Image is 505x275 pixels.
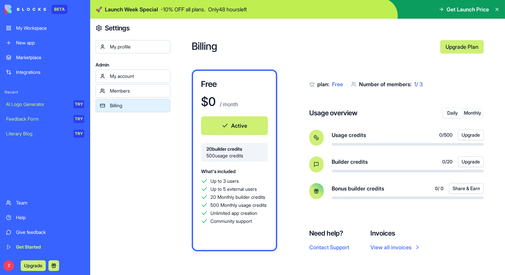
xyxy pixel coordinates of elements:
[458,130,484,140] button: Upgrade
[73,130,84,138] div: TRY
[2,65,88,79] a: Integrations
[201,116,268,135] button: Active
[332,131,366,139] span: Usage credits
[96,99,170,112] a: Billing
[2,127,88,140] a: Literary BlogTRY
[2,21,88,35] a: My Workspace
[16,199,84,206] div: Team
[370,243,421,251] a: View all invoices
[96,5,102,13] span: 🚀
[206,146,263,152] span: 20 builder credits
[2,226,88,239] a: Give feedback
[218,100,238,108] p: / month
[73,100,84,108] div: TRY
[16,214,84,221] div: Help
[6,130,69,137] div: Literary Blog
[206,152,263,159] span: 500 usage credits
[370,229,421,238] h4: Invoices
[463,108,483,118] button: Monthly
[2,196,88,210] a: Team
[6,101,69,108] div: AI Logo Generator
[6,116,69,122] div: Feedback Form
[2,211,88,224] a: Help
[332,81,343,88] span: Free
[105,5,158,13] span: Launch Week Special
[309,108,357,118] h4: Usage overview
[3,260,14,271] span: Z
[2,36,88,49] a: New app
[332,158,368,166] span: Builder credits
[442,158,453,165] span: 0 / 20
[5,5,46,14] img: logo
[359,81,411,88] span: Number of members:
[332,184,384,192] span: Bonus builder credits
[309,229,349,238] h4: Need help?
[210,178,239,184] span: Up to 3 users
[110,102,166,109] div: Billing
[309,243,349,251] button: Contact Support
[161,5,205,13] p: - 10 % OFF all plans.
[2,240,88,254] a: Get Started
[16,244,84,250] div: Get Started
[51,5,67,14] div: BETA
[96,84,170,98] a: Members
[110,88,166,94] div: Members
[21,260,46,271] button: Upgrade
[2,112,88,126] a: Feedback FormTRY
[210,186,257,192] span: Up to 5 external users
[210,218,252,225] span: Community support
[317,81,329,88] span: plan:
[16,69,84,76] div: Integrations
[73,115,84,123] div: TRY
[192,40,435,53] h2: Billing
[16,54,84,61] div: Marketplace
[210,210,257,217] span: Unlimited app creation
[16,25,84,31] div: My Workspace
[21,262,46,269] a: Upgrade
[110,73,166,80] div: My account
[210,202,267,209] span: 500 Monthly usage credits
[16,39,84,46] div: New app
[201,79,268,90] h3: Free
[16,229,84,236] div: Give feedback
[443,108,463,118] button: Daily
[458,156,484,167] button: Upgrade
[414,81,423,88] span: 1 / 3
[96,40,170,53] a: My profile
[201,95,216,108] h1: $ 0
[110,43,166,50] div: My profile
[447,5,489,13] span: Get Launch Price
[210,194,265,200] span: 20 Monthly builder credits
[5,5,67,14] a: BETA
[2,90,88,95] span: Recent
[2,98,88,111] a: AI Logo GeneratorTRY
[192,70,277,251] a: Free$0 / monthActive20builder credits500usage creditsWhat's includedUp to 3 usersUp to 5 external...
[435,185,444,192] span: 0 / 0
[449,183,484,194] button: Share & Earn
[96,70,170,83] a: My account
[439,132,453,138] span: 0 / 500
[201,168,235,174] span: What's included
[105,23,130,33] h4: Settings
[208,5,247,13] p: Only 48 hours left
[96,61,170,68] span: Admin
[2,51,88,64] a: Marketplace
[440,40,484,53] a: Upgrade Plan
